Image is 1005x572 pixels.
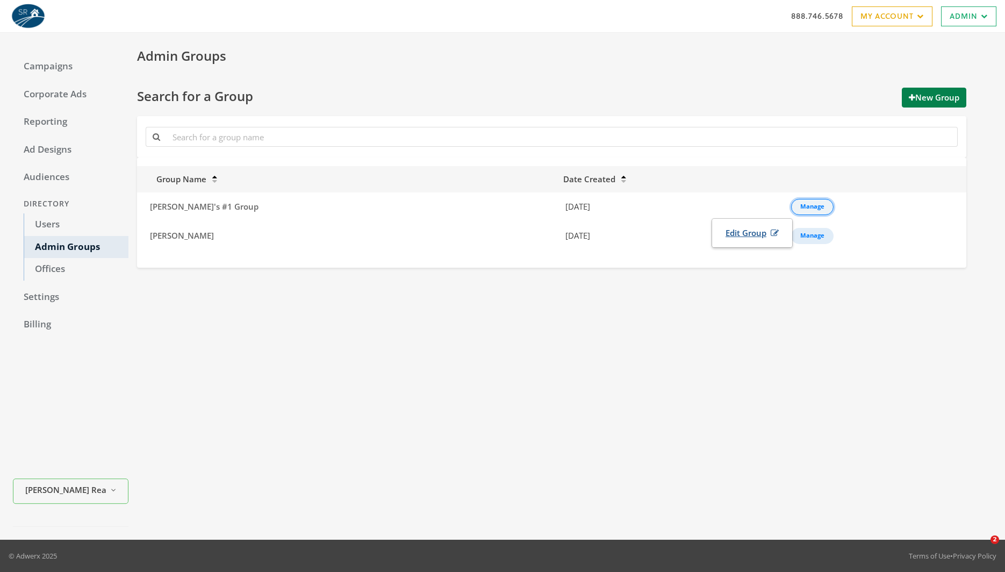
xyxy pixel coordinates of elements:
[902,88,966,108] button: New Group
[13,111,128,133] a: Reporting
[941,6,996,26] a: Admin
[852,6,932,26] a: My Account
[143,174,206,184] span: Group Name
[13,194,128,214] div: Directory
[137,88,253,108] span: Search for a Group
[24,236,128,259] a: Admin Groups
[563,174,615,184] span: Date Created
[9,550,57,561] p: © Adwerx 2025
[25,484,106,496] span: [PERSON_NAME] Realty
[719,223,786,243] a: Edit Group
[150,230,214,241] span: [PERSON_NAME]
[24,258,128,281] a: Offices
[557,221,785,251] td: [DATE]
[990,535,999,544] span: 2
[557,192,785,221] td: [DATE]
[13,166,128,189] a: Audiences
[9,3,47,30] img: Adwerx
[791,10,843,22] a: 888.746.5678
[13,83,128,106] a: Corporate Ads
[800,206,824,208] div: Manage
[791,228,834,244] button: Manage
[137,46,226,66] span: Admin Groups
[13,139,128,161] a: Ad Designs
[153,133,160,141] i: Search for a group name
[13,55,128,78] a: Campaigns
[13,313,128,336] a: Billing
[150,201,259,212] span: [PERSON_NAME]'s #1 Group
[909,551,950,561] a: Terms of Use
[909,550,996,561] div: •
[24,213,128,236] a: Users
[166,127,958,147] input: Search for a group name
[800,235,824,237] div: Manage
[13,286,128,309] a: Settings
[791,199,834,215] button: Manage
[13,478,128,504] button: [PERSON_NAME] Realty
[953,551,996,561] a: Privacy Policy
[968,535,994,561] iframe: Intercom live chat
